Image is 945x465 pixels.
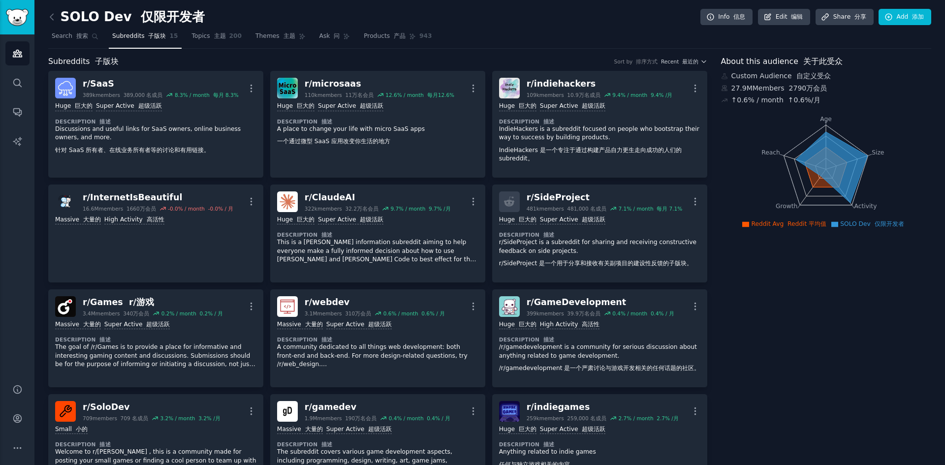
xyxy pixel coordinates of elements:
font: /r/gamedevelopment 是一个严肃讨论与游戏开发相关的任何话题的社区。 [499,365,700,372]
font: ↑0.6%/月 [788,96,820,104]
div: r/ SoloDev [83,401,220,413]
font: 0.6% / 月 [421,310,445,316]
font: 超级活跃 [146,321,170,328]
font: 巨大的 [297,102,315,109]
font: 自定义受众 [796,72,831,80]
dt: Description [277,336,478,343]
font: r/SideProject 是一个用于分享和接收有关副项目的建设性反馈的子版块。 [499,260,693,267]
div: 399k members [527,310,600,317]
a: Products 产品943 [360,29,435,49]
div: Huge [277,102,315,111]
font: 2790万会员 [789,84,827,92]
font: IndieHackers 是一个专注于通过构建产品自力更生走向成功的人们的 subreddit。 [499,147,682,162]
div: -0.0 % / month [168,205,233,212]
div: 322k members [305,205,378,212]
div: 8.3 % / month [175,92,239,98]
font: 每月 7.1% [657,206,682,212]
div: 3.1M members [305,310,371,317]
img: indiegames [499,401,520,422]
div: Super Active [540,425,605,434]
font: 超级活跃 [138,102,162,109]
font: 259,000 名成员 [567,415,606,421]
font: 描述 [543,232,555,238]
dt: Description [277,441,478,448]
div: Sort by [614,58,658,65]
img: ClaudeAI [277,191,298,212]
font: 巨大的 [519,216,536,223]
div: 0.4 % / month [389,415,451,422]
font: 描述 [543,119,555,124]
div: Massive [277,320,323,330]
a: ClaudeAIr/ClaudeAI322kmembers 32.2万名会员9.7% / month 9.7% /月Huge 巨大的Super Active 超级活跃Description 描述... [270,185,485,282]
div: Huge [277,216,315,225]
div: Super Active [326,320,392,330]
div: Huge [499,320,536,330]
div: 709 members [83,415,148,422]
span: Products [364,32,406,41]
font: 高活性 [582,321,599,328]
font: 超级活跃 [582,426,605,433]
div: 9.7 % / month [390,205,450,212]
p: r/SideProject is a subreddit for sharing and receiving constructive feedback on side projects. [499,238,700,272]
font: 0.4% / 月 [651,310,674,316]
a: Add 添加 [879,9,931,26]
a: Topics 主题200 [189,29,246,49]
font: 1660万会员 [126,206,156,212]
div: r/ Games [83,296,223,309]
font: 340万会员 [123,310,149,316]
p: Discussions and useful links for SaaS owners, online business owners, and more. [55,125,256,159]
div: r/ webdev [305,296,445,309]
font: r/游戏 [129,297,154,307]
font: 描述 [321,232,333,238]
font: 主题 [283,32,295,39]
font: 问 [334,32,340,39]
font: 描述 [543,441,555,447]
span: 943 [419,32,432,41]
a: webdevr/webdev3.1Mmembers 310万会员0.6% / month 0.6% / 月Massive 大量的Super Active 超级活跃Description 描述A ... [270,289,485,387]
span: Subreddits [112,32,166,41]
p: /r/gamedevelopment is a community for serious discussion about anything related to game development. [499,343,700,377]
img: microsaas [277,78,298,98]
span: SOLO Dev [840,220,904,227]
dt: Description [55,118,256,125]
p: A community dedicated to all things web development: both front-end and back-end. For more design... [277,343,478,369]
font: 190万名会员 [345,415,377,421]
a: SaaSr/SaaS389kmembers 389,000 名成员8.3% / month 每月 8.3%Huge 巨大的Super Active 超级活跃Description 描述Discu... [48,71,263,178]
dt: Description [277,231,478,238]
font: 超级活跃 [360,216,383,223]
font: 仅限开发者 [875,220,904,227]
font: 关于此受众 [803,57,843,66]
div: r/ SaaS [83,78,239,90]
div: 7.1 % / month [619,205,683,212]
font: 针对 SaaS 所有者、在线业务所有者等的讨论和有用链接。 [55,147,210,154]
font: -0.0% / 月 [208,206,234,212]
font: 39.9万名会员 [567,310,600,316]
img: indiehackers [499,78,520,98]
div: r/ ClaudeAI [305,191,451,204]
span: Subreddits [48,56,119,68]
img: Games [55,296,76,317]
img: InternetIsBeautiful [55,191,76,212]
font: 信息 [733,13,745,20]
div: Huge [499,425,536,434]
font: 481,000 名成员 [567,206,606,212]
font: 巨大的 [519,102,536,109]
font: 389,000 名成员 [124,92,163,98]
tspan: Growth [776,203,797,210]
font: 添加 [912,13,924,20]
font: 描述 [99,337,111,342]
font: 9.4% /月 [651,92,673,98]
span: Reddit Avg [751,220,826,227]
font: 描述 [321,337,333,342]
div: r/ gamedev [305,401,450,413]
div: Huge [55,102,93,111]
div: Custom Audience [721,71,932,81]
p: IndieHackers is a subreddit focused on people who bootstrap their way to success by building prod... [499,125,700,167]
font: 超级活跃 [368,321,392,328]
font: 2.7% /月 [657,415,679,421]
div: r/ indiehackers [527,78,673,90]
font: 描述 [321,441,333,447]
font: 仅限开发者 [141,9,205,24]
a: Gamesr/Games r/游戏3.4Mmembers 340万会员0.2% / month 0.2% / 月Massive 大量的Super Active 超级活跃Description 描... [48,289,263,387]
font: 小的 [76,426,88,433]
